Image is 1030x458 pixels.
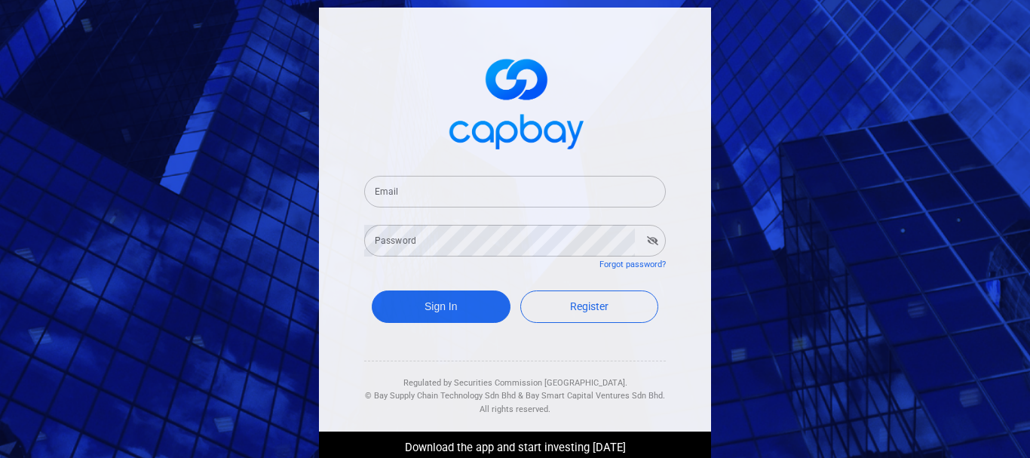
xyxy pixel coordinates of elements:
div: Regulated by Securities Commission [GEOGRAPHIC_DATA]. & All rights reserved. [364,361,666,417]
a: Register [520,290,659,323]
div: Download the app and start investing [DATE] [308,432,722,457]
span: Register [570,300,608,312]
a: Forgot password? [599,260,666,269]
img: logo [440,45,590,158]
span: Bay Smart Capital Ventures Sdn Bhd. [526,391,665,401]
button: Sign In [372,290,510,323]
span: © Bay Supply Chain Technology Sdn Bhd [365,391,516,401]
